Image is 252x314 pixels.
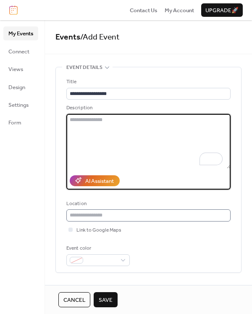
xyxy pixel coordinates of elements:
a: My Events [3,26,38,40]
a: Form [3,116,38,129]
div: Location [66,200,229,208]
span: Save [99,296,113,304]
div: Event color [66,244,128,253]
span: My Events [8,29,33,38]
span: Settings [8,101,29,109]
a: Settings [3,98,38,111]
button: Save [94,292,118,307]
span: Cancel [63,296,85,304]
a: Views [3,62,38,76]
div: Description [66,104,229,112]
a: Contact Us [130,6,157,14]
span: Views [8,65,23,74]
span: Event details [66,63,102,72]
button: Cancel [58,292,90,307]
button: AI Assistant [70,175,120,186]
span: Date and time [66,283,102,291]
span: / Add Event [80,29,120,45]
span: Upgrade 🚀 [205,6,239,15]
a: Design [3,80,38,94]
span: Design [8,83,25,92]
div: AI Assistant [85,177,114,185]
span: Link to Google Maps [76,226,121,235]
textarea: To enrich screen reader interactions, please activate Accessibility in Grammarly extension settings [66,114,231,169]
span: Contact Us [130,6,157,15]
span: My Account [165,6,194,15]
a: Connect [3,45,38,58]
a: Events [55,29,80,45]
span: Form [8,119,21,127]
a: My Account [165,6,194,14]
img: logo [9,5,18,15]
div: Title [66,78,229,86]
button: Upgrade🚀 [201,3,243,17]
span: Connect [8,47,29,56]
